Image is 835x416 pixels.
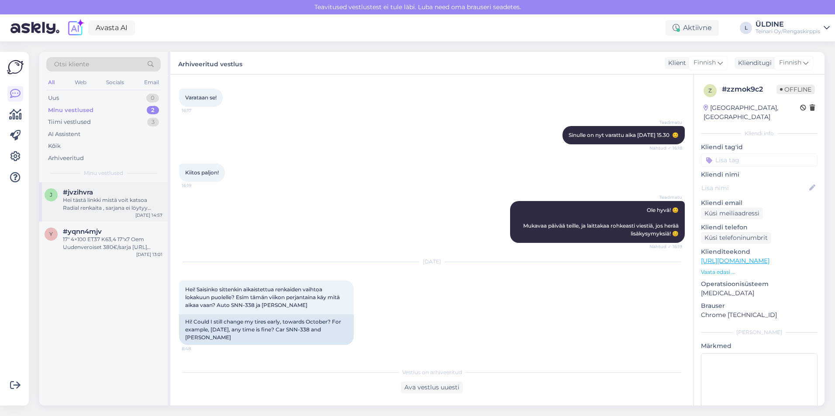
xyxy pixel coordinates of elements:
[701,301,818,310] p: Brauser
[701,183,807,193] input: Lisa nimi
[776,85,815,94] span: Offline
[701,328,818,336] div: [PERSON_NAME]
[49,231,53,237] span: y
[66,19,85,37] img: explore-ai
[701,143,818,152] p: Kliendi tag'id
[135,212,162,218] div: [DATE] 14:57
[569,132,679,138] span: Sinulle on nyt varattu aika [DATE] 15.30 😊
[182,345,214,352] span: 8:48
[48,118,91,126] div: Tiimi vestlused
[63,235,162,251] div: 17″ 4×100 ET37 K63,4 17″x7 Oem Uudenveroiset 380€/sarja [URL][DOMAIN_NAME] Uudet nastarenkaat 215...
[73,77,88,88] div: Web
[88,20,135,35] a: Avasta AI
[694,58,716,68] span: Finnish
[701,280,818,289] p: Operatsioonisüsteem
[179,314,354,345] div: Hi! Could I still change my tires early, towards October? For example, [DATE], any time is fine? ...
[722,84,776,95] div: # zzmok9c2
[701,198,818,208] p: Kliendi email
[402,368,462,376] span: Vestlus on arhiveeritud
[185,286,341,308] span: Hei! Saisinko sittenkin aikaistettua renkaiden vaihtoa lokakuun puolelle? Esim tämän viikon perja...
[701,208,763,219] div: Küsi meiliaadressi
[48,94,59,102] div: Uus
[756,21,820,28] div: ÜLDINE
[666,20,719,36] div: Aktiivne
[701,223,818,232] p: Kliendi telefon
[701,289,818,298] p: [MEDICAL_DATA]
[104,77,126,88] div: Socials
[701,310,818,320] p: Chrome [TECHNICAL_ID]
[84,169,123,177] span: Minu vestlused
[185,169,219,176] span: Kiitos paljon!
[701,247,818,256] p: Klienditeekond
[147,106,159,115] div: 2
[147,118,159,126] div: 3
[704,103,800,122] div: [GEOGRAPHIC_DATA], [GEOGRAPHIC_DATA]
[756,28,820,35] div: Teinari Oy/Rengaskirppis
[182,107,214,114] span: 16:17
[701,170,818,179] p: Kliendi nimi
[649,243,682,250] span: Nähtud ✓ 16:19
[756,21,830,35] a: ÜLDINETeinari Oy/Rengaskirppis
[48,130,80,139] div: AI Assistent
[48,142,61,150] div: Kõik
[779,58,801,68] span: Finnish
[182,182,214,189] span: 16:19
[185,94,217,101] span: Varataan se!
[136,251,162,258] div: [DATE] 13:01
[63,188,93,196] span: #jvzihvra
[701,268,818,276] p: Vaata edasi ...
[735,58,772,68] div: Klienditugi
[649,145,682,151] span: Nähtud ✓ 16:18
[48,154,84,163] div: Arhiveeritud
[50,191,52,198] span: j
[46,77,56,88] div: All
[179,258,685,266] div: [DATE]
[665,58,686,68] div: Klient
[701,130,818,137] div: Kliendi info
[401,382,463,393] div: Ava vestlus uuesti
[63,228,102,235] span: #yqnn4mjv
[649,119,682,126] span: Teadmatu
[54,60,89,69] span: Otsi kliente
[178,57,242,69] label: Arhiveeritud vestlus
[142,77,161,88] div: Email
[649,194,682,201] span: Teadmatu
[146,94,159,102] div: 0
[48,106,93,115] div: Minu vestlused
[701,341,818,351] p: Märkmed
[701,257,769,265] a: [URL][DOMAIN_NAME]
[63,196,162,212] div: Hei tästä linkki mistä voit katsoa Radial renkaita , sarjana ei löytyy mutta 2 kpl settejä on saa...
[701,232,771,244] div: Küsi telefoninumbrit
[7,59,24,75] img: Askly Logo
[701,153,818,167] input: Lisa tag
[740,22,752,34] div: L
[708,87,712,94] span: z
